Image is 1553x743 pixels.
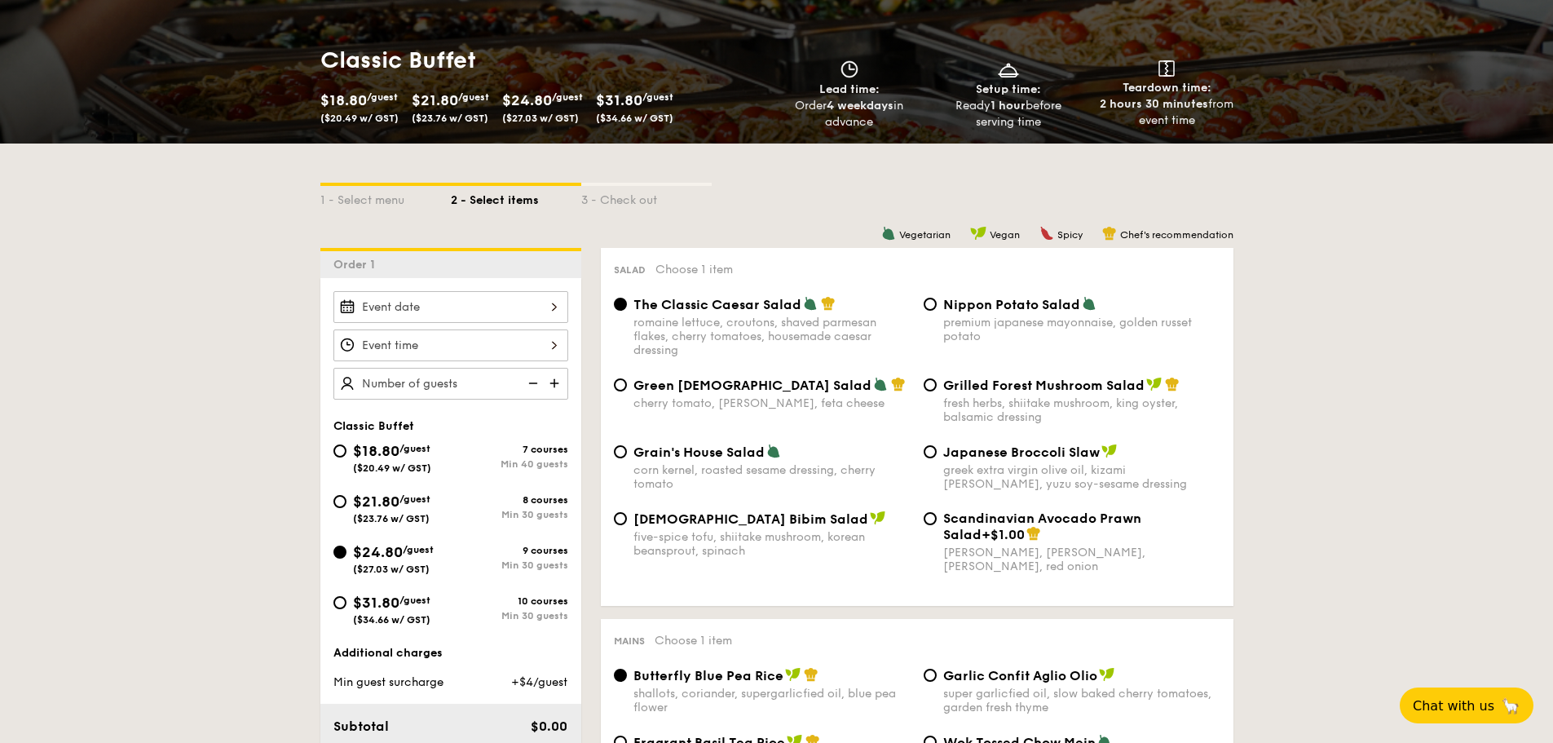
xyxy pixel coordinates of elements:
div: five-spice tofu, shiitake mushroom, korean beansprout, spinach [633,530,911,558]
div: Order in advance [777,98,923,130]
span: Mains [614,635,645,647]
img: icon-spicy.37a8142b.svg [1039,226,1054,241]
div: 3 - Check out [581,186,712,209]
img: icon-vegan.f8ff3823.svg [1099,667,1115,682]
input: $24.80/guest($27.03 w/ GST)9 coursesMin 30 guests [333,546,346,559]
span: Chat with us [1413,698,1494,714]
span: ($23.76 w/ GST) [353,513,430,524]
div: premium japanese mayonnaise, golden russet potato [943,316,1220,343]
input: Garlic Confit Aglio Oliosuper garlicfied oil, slow baked cherry tomatoes, garden fresh thyme [924,669,937,682]
input: $31.80/guest($34.66 w/ GST)10 coursesMin 30 guests [333,596,346,609]
div: shallots, coriander, supergarlicfied oil, blue pea flower [633,687,911,714]
span: Salad [614,264,646,276]
div: Additional charges [333,645,568,661]
span: ($23.76 w/ GST) [412,113,488,124]
img: icon-vegan.f8ff3823.svg [1146,377,1163,391]
input: Grilled Forest Mushroom Saladfresh herbs, shiitake mushroom, king oyster, balsamic dressing [924,378,937,391]
img: icon-chef-hat.a58ddaea.svg [891,377,906,391]
input: Number of guests [333,368,568,400]
span: $31.80 [353,594,399,612]
span: +$4/guest [511,675,567,689]
span: /guest [403,544,434,555]
span: $21.80 [412,91,458,109]
img: icon-chef-hat.a58ddaea.svg [1026,526,1041,541]
span: Garlic Confit Aglio Olio [943,668,1097,683]
div: greek extra virgin olive oil, kizami [PERSON_NAME], yuzu soy-sesame dressing [943,463,1220,491]
input: Green [DEMOGRAPHIC_DATA] Saladcherry tomato, [PERSON_NAME], feta cheese [614,378,627,391]
img: icon-add.58712e84.svg [544,368,568,399]
span: Grain's House Salad [633,444,765,460]
img: icon-reduce.1d2dbef1.svg [519,368,544,399]
span: ($27.03 w/ GST) [353,564,430,575]
span: /guest [399,493,430,505]
img: icon-vegan.f8ff3823.svg [1101,444,1118,458]
span: ($27.03 w/ GST) [502,113,579,124]
span: Classic Buffet [333,419,414,433]
span: /guest [552,91,583,103]
img: icon-chef-hat.a58ddaea.svg [821,296,836,311]
span: Choose 1 item [655,263,733,276]
div: from event time [1094,96,1240,129]
span: $0.00 [531,719,567,734]
span: /guest [367,91,398,103]
input: $21.80/guest($23.76 w/ GST)8 coursesMin 30 guests [333,495,346,508]
button: Chat with us🦙 [1400,688,1533,723]
input: The Classic Caesar Saladromaine lettuce, croutons, shaved parmesan flakes, cherry tomatoes, house... [614,298,627,311]
span: Scandinavian Avocado Prawn Salad [943,511,1141,542]
input: Event date [333,291,568,323]
span: 🦙 [1501,697,1520,715]
img: icon-chef-hat.a58ddaea.svg [804,667,818,682]
span: /guest [399,595,430,606]
img: icon-chef-hat.a58ddaea.svg [1165,377,1180,391]
input: Japanese Broccoli Slawgreek extra virgin olive oil, kizami [PERSON_NAME], yuzu soy-sesame dressing [924,445,937,458]
span: Vegan [990,229,1020,241]
span: Vegetarian [899,229,951,241]
img: icon-vegan.f8ff3823.svg [785,667,801,682]
div: cherry tomato, [PERSON_NAME], feta cheese [633,396,911,410]
img: icon-teardown.65201eee.svg [1158,60,1175,77]
strong: 2 hours 30 minutes [1100,97,1208,111]
input: Event time [333,329,568,361]
span: Nippon Potato Salad [943,297,1080,312]
div: 2 - Select items [451,186,581,209]
span: Min guest surcharge [333,675,443,689]
input: Grain's House Saladcorn kernel, roasted sesame dressing, cherry tomato [614,445,627,458]
span: Teardown time: [1123,81,1211,95]
span: Order 1 [333,258,382,272]
img: icon-chef-hat.a58ddaea.svg [1102,226,1117,241]
span: $24.80 [353,543,403,561]
div: Ready before serving time [935,98,1081,130]
img: icon-vegetarian.fe4039eb.svg [881,226,896,241]
span: Choose 1 item [655,634,732,648]
span: [DEMOGRAPHIC_DATA] Bibim Salad [633,511,868,527]
span: $31.80 [596,91,642,109]
input: $18.80/guest($20.49 w/ GST)7 coursesMin 40 guests [333,444,346,458]
span: Setup time: [976,82,1041,96]
span: /guest [399,443,430,454]
img: icon-vegetarian.fe4039eb.svg [1082,296,1096,311]
input: Scandinavian Avocado Prawn Salad+$1.00[PERSON_NAME], [PERSON_NAME], [PERSON_NAME], red onion [924,512,937,525]
input: Butterfly Blue Pea Riceshallots, coriander, supergarlicfied oil, blue pea flower [614,669,627,682]
span: +$1.00 [982,527,1025,542]
span: /guest [458,91,489,103]
span: Lead time: [819,82,880,96]
div: fresh herbs, shiitake mushroom, king oyster, balsamic dressing [943,396,1220,424]
img: icon-vegetarian.fe4039eb.svg [803,296,818,311]
span: $24.80 [502,91,552,109]
div: Min 30 guests [451,559,568,571]
div: 8 courses [451,494,568,506]
span: Japanese Broccoli Slaw [943,444,1100,460]
input: Nippon Potato Saladpremium japanese mayonnaise, golden russet potato [924,298,937,311]
img: icon-vegan.f8ff3823.svg [870,511,886,525]
div: corn kernel, roasted sesame dressing, cherry tomato [633,463,911,491]
span: $18.80 [353,442,399,460]
div: 9 courses [451,545,568,556]
span: Chef's recommendation [1120,229,1233,241]
img: icon-vegetarian.fe4039eb.svg [766,444,781,458]
div: 10 courses [451,595,568,607]
div: [PERSON_NAME], [PERSON_NAME], [PERSON_NAME], red onion [943,546,1220,573]
span: ($20.49 w/ GST) [320,113,399,124]
span: ($34.66 w/ GST) [353,614,430,626]
span: $18.80 [320,91,367,109]
img: icon-vegan.f8ff3823.svg [970,226,986,241]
